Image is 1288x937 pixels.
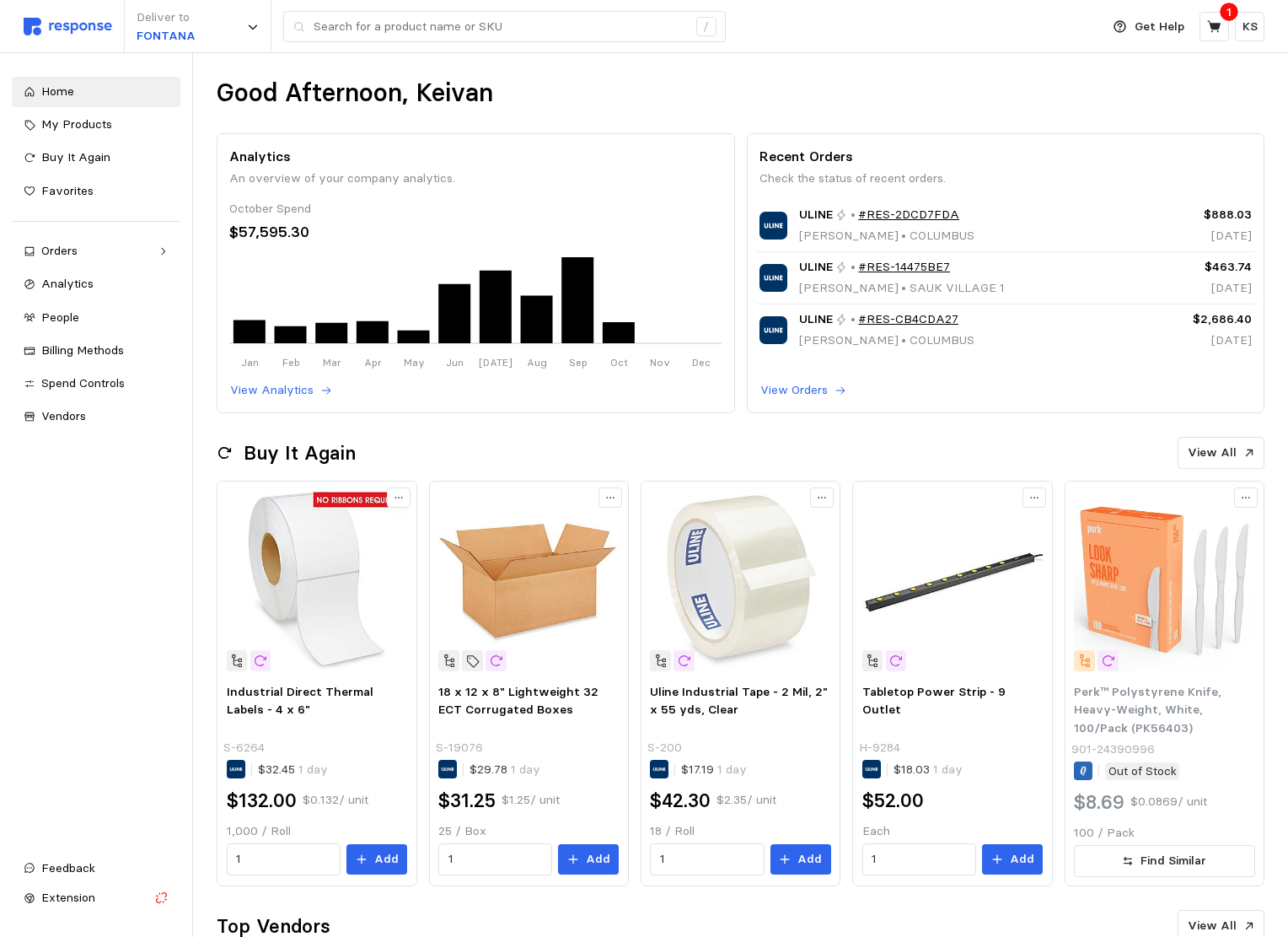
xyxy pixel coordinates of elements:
[303,791,368,810] p: $0.132 / unit
[1137,279,1252,298] p: [DATE]
[236,844,330,875] input: Qty
[41,116,112,132] span: My Products
[862,684,1006,718] span: Tabletop Power Strip - 9 Outlet
[12,854,180,884] button: Feedback
[1140,852,1206,870] p: Find Similar
[323,356,341,369] tspan: Mar
[1226,3,1232,21] p: 1
[862,490,1043,670] img: H-9284
[1074,684,1221,735] span: Perk™ Polystyrene Knife, Heavy-Weight, White, 100/Pack (PK56403)
[41,149,110,164] span: Buy It Again
[12,77,180,107] a: Home
[859,739,900,757] p: H-9284
[507,762,540,777] span: 1 day
[227,490,407,670] img: S-6264_txt_USEng
[799,227,974,245] p: [PERSON_NAME] COLUMBUS
[1130,793,1207,811] p: $0.0869 / unit
[230,381,314,400] p: View Analytics
[759,212,787,240] img: ULINE
[41,276,94,291] span: Analytics
[799,331,974,350] p: [PERSON_NAME] COLUMBUS
[660,844,754,875] input: Qty
[1178,437,1264,469] button: View All
[851,206,856,224] p: •
[438,822,619,841] p: 25 / Box
[446,356,464,369] tspan: Jun
[586,850,610,869] p: Add
[799,206,833,224] span: ULINE
[374,850,399,869] p: Add
[12,176,180,207] a: Favorites
[244,440,356,466] h2: Buy It Again
[438,684,598,718] span: 18 x 12 x 8" Lightweight 32 ECT Corrugated Boxes
[295,762,328,777] span: 1 day
[41,408,86,423] span: Vendors
[470,761,540,779] p: $29.78
[448,844,543,875] input: Qty
[1010,850,1034,869] p: Add
[899,332,910,347] span: •
[227,684,373,718] span: Industrial Direct Thermal Labels - 4 x 6"
[229,170,722,188] p: An overview of your company analytics.
[12,236,180,267] a: Orders
[229,221,722,244] div: $57,595.30
[404,356,425,369] tspan: May
[346,844,407,875] button: Add
[862,822,1043,841] p: Each
[527,356,547,369] tspan: Aug
[364,356,382,369] tspan: Apr
[872,844,966,875] input: Qty
[41,890,95,905] span: Extension
[1137,206,1252,224] p: $888.03
[716,791,776,810] p: $2.35 / unit
[229,146,722,167] p: Analytics
[282,356,300,369] tspan: Feb
[610,356,628,369] tspan: Oct
[569,356,588,369] tspan: Sep
[759,146,1252,167] p: Recent Orders
[436,739,483,757] p: S-19076
[1137,310,1252,329] p: $2,686.40
[858,206,959,224] a: #RES-2DCD7FDA
[41,375,125,390] span: Spend Controls
[650,490,830,670] img: S-200
[12,143,180,173] a: Buy It Again
[229,380,333,401] button: View Analytics
[12,110,180,140] a: My Products
[12,883,180,913] button: Extension
[24,18,112,35] img: svg%3e
[759,316,787,344] img: ULINE
[650,684,828,718] span: Uline Industrial Tape - 2 Mil, 2" x 55 yds, Clear
[12,303,180,333] a: People
[227,822,407,841] p: 1,000 / Roll
[41,860,95,875] span: Feedback
[858,310,958,329] a: #RES-CB4CDA27
[1137,227,1252,245] p: [DATE]
[692,356,711,369] tspan: Dec
[650,788,711,814] h2: $42.30
[851,310,856,329] p: •
[770,844,831,875] button: Add
[899,280,910,295] span: •
[1074,845,1254,877] button: Find Similar
[41,242,151,261] div: Orders
[1074,490,1254,670] img: s1166471_s7
[681,761,747,779] p: $17.19
[1074,824,1254,843] p: 100 / Pack
[899,228,910,243] span: •
[1235,12,1264,41] button: KS
[647,739,682,757] p: S-200
[650,356,670,369] tspan: Nov
[797,850,822,869] p: Add
[1135,18,1184,36] p: Get Help
[438,788,496,814] h2: $31.25
[1071,740,1155,759] p: 901-24390996
[227,788,297,814] h2: $132.00
[12,336,180,366] a: Billing Methods
[223,739,265,757] p: S-6264
[12,269,180,299] a: Analytics
[137,27,196,46] p: FONTANA
[1074,789,1124,816] h2: $8.69
[851,258,856,277] p: •
[858,258,950,277] a: #RES-14475BE7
